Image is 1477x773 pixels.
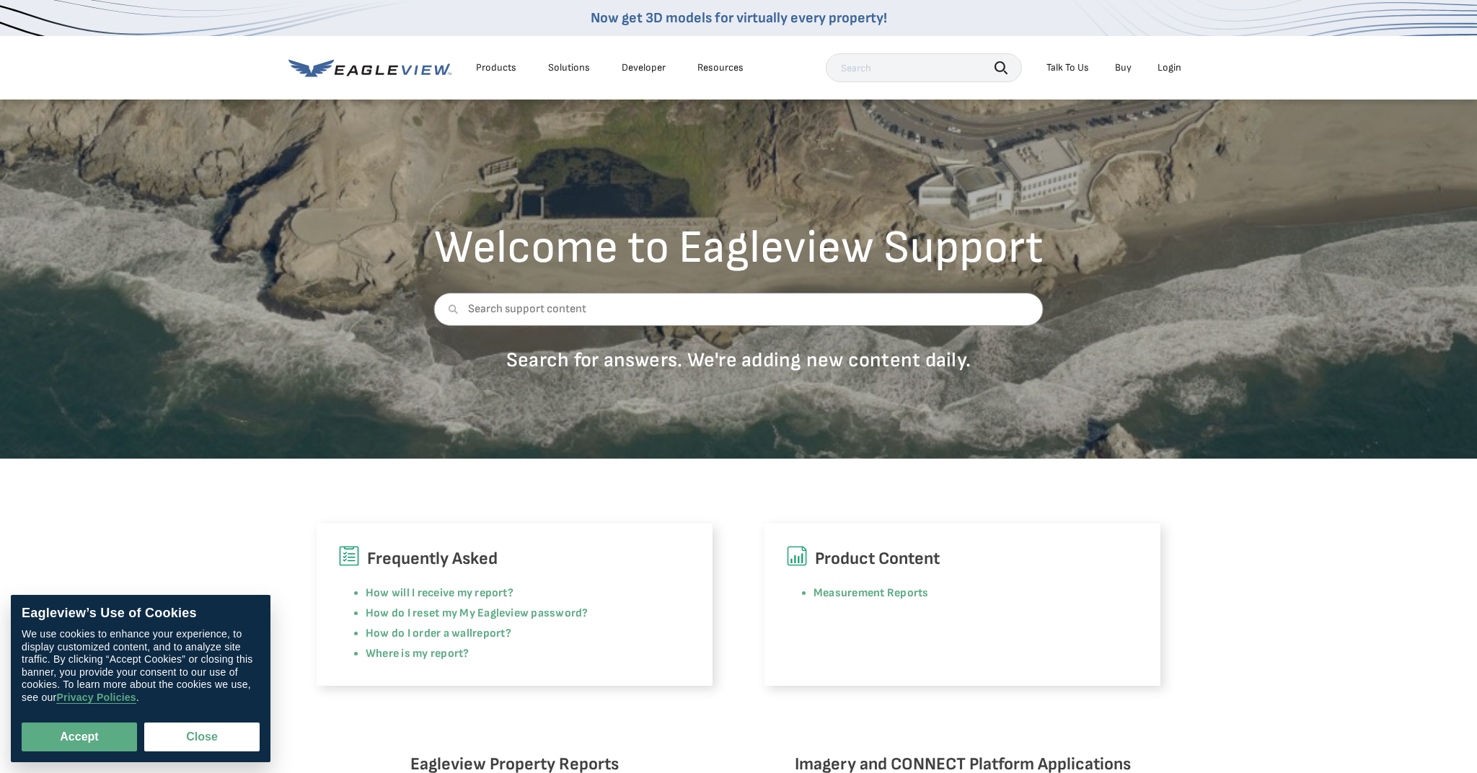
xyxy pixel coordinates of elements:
a: Privacy Policies [56,692,136,704]
div: Login [1158,61,1181,74]
input: Search [826,53,1022,82]
a: How do I reset my My Eagleview password? [366,606,588,620]
a: Where is my report? [366,647,469,661]
input: Search support content [434,293,1044,326]
div: We use cookies to enhance your experience, to display customized content, and to analyze site tra... [22,629,260,704]
a: Developer [622,61,666,74]
h6: Product Content [786,545,1139,573]
a: How do I order a wall [366,627,472,640]
a: Measurement Reports [814,586,929,600]
button: Accept [22,723,137,751]
div: Products [476,61,516,74]
div: Eagleview’s Use of Cookies [22,606,260,622]
button: Close [144,723,260,751]
a: How will I receive my report? [366,586,513,600]
a: Buy [1115,61,1132,74]
h2: Welcome to Eagleview Support [434,225,1044,271]
a: Now get 3D models for virtually every property! [591,9,887,27]
a: ? [506,627,511,640]
h6: Frequently Asked [338,545,691,573]
div: Resources [697,61,744,74]
div: Solutions [548,61,590,74]
a: report [472,627,505,640]
p: Search for answers. We're adding new content daily. [434,348,1044,373]
div: Talk To Us [1046,61,1089,74]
